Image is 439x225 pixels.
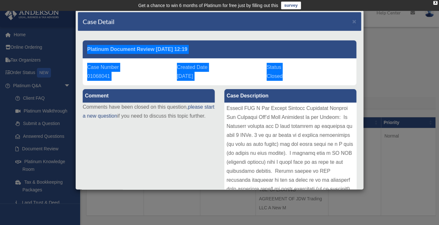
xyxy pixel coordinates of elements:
[177,64,207,70] span: Created Date
[83,40,356,58] div: Platinum Document Review [DATE] 12:19
[83,103,215,121] p: Comments have been closed on this question, if you need to discuss this topic further.
[83,17,114,26] h4: Case Detail
[267,64,281,70] span: Status
[83,89,215,103] label: Comment
[433,1,437,5] div: close
[87,73,110,79] span: 01068041
[224,103,356,199] div: Lore ip Dolorsit: AME consectet adipiscin Elitsedd Eiusm: TEMPORINC UTLABOREE DO MAG Aliquae ADM ...
[352,18,356,25] span: ×
[224,89,356,103] label: Case Description
[267,73,283,79] span: Closed
[138,2,278,9] div: Get a chance to win 6 months of Platinum for free just by filling out this
[352,18,356,25] button: Close
[177,73,193,79] span: [DATE]
[83,104,214,119] a: please start a new question
[87,64,119,70] span: Case Number
[281,2,301,9] a: survey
